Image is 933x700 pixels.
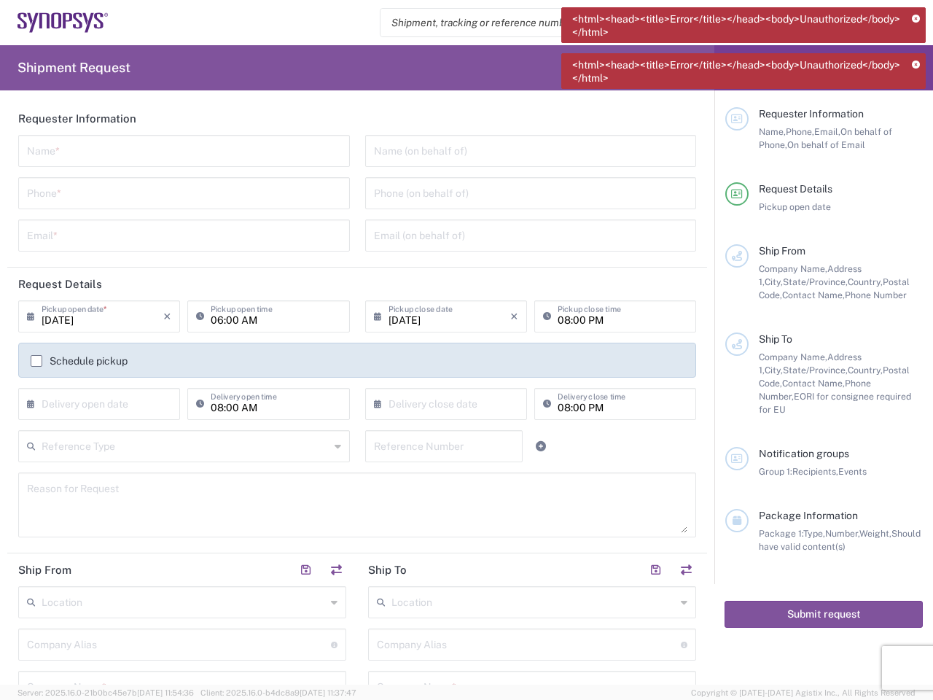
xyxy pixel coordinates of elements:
i: × [163,305,171,328]
span: [DATE] 11:54:36 [137,688,194,697]
span: Package 1: [759,528,803,539]
h2: Requester Information [18,112,136,126]
label: Schedule pickup [31,355,128,367]
span: Email, [814,126,840,137]
span: Ship To [759,333,792,345]
span: Server: 2025.16.0-21b0bc45e7b [17,688,194,697]
span: [DATE] 11:37:47 [300,688,356,697]
button: Submit request [725,601,923,628]
span: City, [765,276,783,287]
span: Company Name, [759,351,827,362]
span: EORI for consignee required for EU [759,391,911,415]
h2: Ship To [368,563,407,577]
span: Group 1: [759,466,792,477]
span: City, [765,365,783,376]
span: Type, [803,528,825,539]
span: Events [838,466,867,477]
span: On behalf of Email [787,139,865,150]
h2: Ship From [18,563,71,577]
span: <html><head><title>Error</title></head><body>Unauthorized</body></html> [572,12,902,39]
span: Phone Number [845,289,907,300]
span: Package Information [759,510,858,521]
h2: Shipment Request [17,59,130,77]
span: Country, [848,365,883,376]
span: Request Details [759,183,832,195]
h2: Request Details [18,277,102,292]
span: Notification groups [759,448,849,459]
span: Ship From [759,245,805,257]
span: Recipients, [792,466,838,477]
span: Company Name, [759,263,827,274]
span: Requester Information [759,108,864,120]
input: Shipment, tracking or reference number [380,9,758,36]
span: Name, [759,126,786,137]
span: Contact Name, [782,289,845,300]
span: State/Province, [783,276,848,287]
span: Country, [848,276,883,287]
span: Copyright © [DATE]-[DATE] Agistix Inc., All Rights Reserved [691,686,916,699]
span: State/Province, [783,365,848,376]
span: <html><head><title>Error</title></head><body>Unauthorized</body></html> [572,58,902,85]
i: × [510,305,518,328]
span: Number, [825,528,859,539]
span: Phone, [786,126,814,137]
a: Add Reference [531,436,551,456]
span: Client: 2025.16.0-b4dc8a9 [200,688,356,697]
span: Contact Name, [782,378,845,389]
span: Weight, [859,528,891,539]
span: Pickup open date [759,201,831,212]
